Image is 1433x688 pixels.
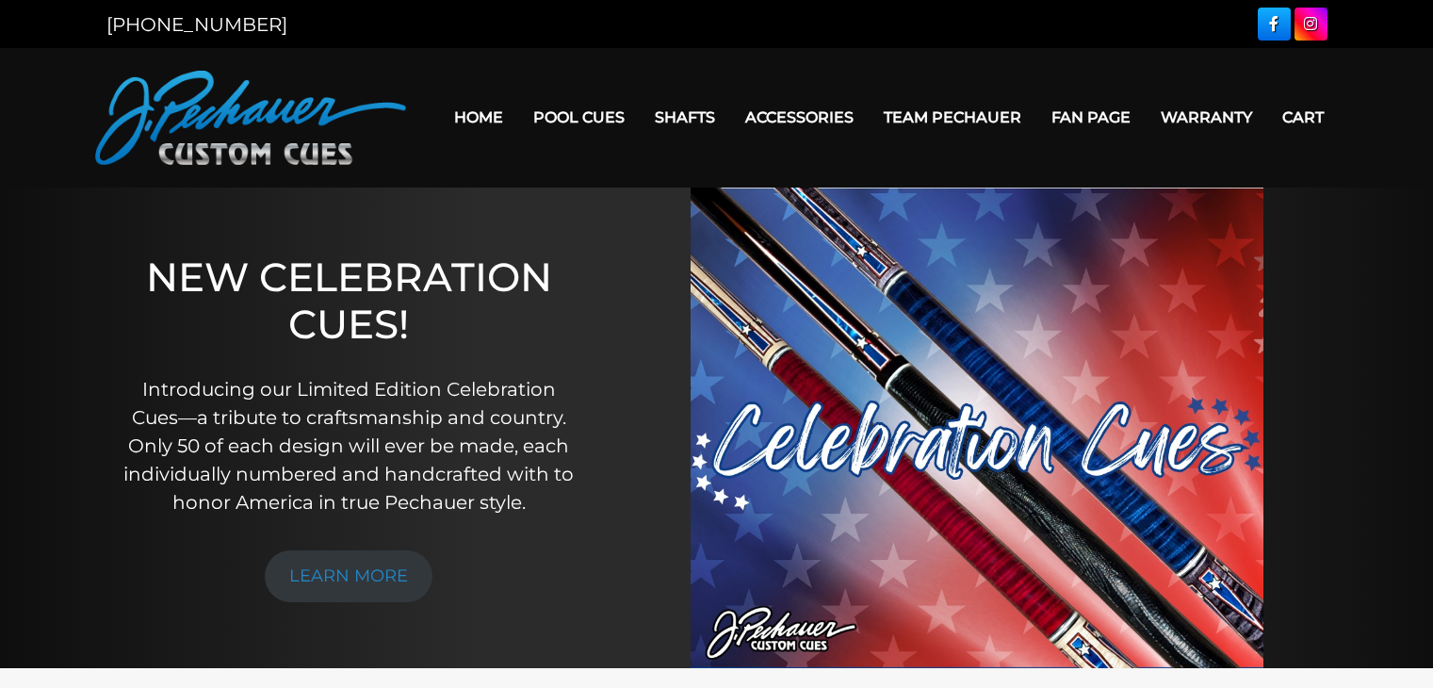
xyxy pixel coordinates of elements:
p: Introducing our Limited Edition Celebration Cues—a tribute to craftsmanship and country. Only 50 ... [117,375,580,516]
a: LEARN MORE [265,550,432,602]
a: Shafts [640,93,730,141]
a: Cart [1267,93,1339,141]
img: Pechauer Custom Cues [95,71,406,165]
a: Accessories [730,93,869,141]
a: Team Pechauer [869,93,1036,141]
a: [PHONE_NUMBER] [106,13,287,36]
h1: NEW CELEBRATION CUES! [117,254,580,349]
a: Home [439,93,518,141]
a: Warranty [1146,93,1267,141]
a: Pool Cues [518,93,640,141]
a: Fan Page [1036,93,1146,141]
